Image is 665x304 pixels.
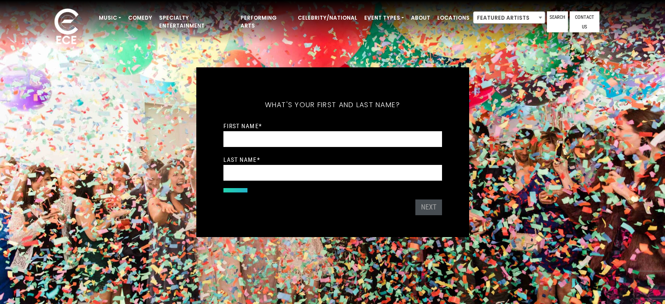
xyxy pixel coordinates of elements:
h5: What's your first and last name? [223,89,442,121]
a: Search [547,11,568,32]
a: Locations [434,10,473,25]
a: Music [95,10,125,25]
a: Celebrity/National [294,10,361,25]
a: Contact Us [570,11,599,32]
a: Comedy [125,10,156,25]
label: Last Name [223,156,260,164]
label: First Name [223,122,262,130]
img: ece_new_logo_whitev2-1.png [45,6,88,49]
a: Specialty Entertainment [156,10,237,33]
a: Performing Arts [237,10,294,33]
a: Event Types [361,10,407,25]
span: Featured Artists [474,12,545,24]
span: Featured Artists [473,11,545,24]
a: About [407,10,434,25]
